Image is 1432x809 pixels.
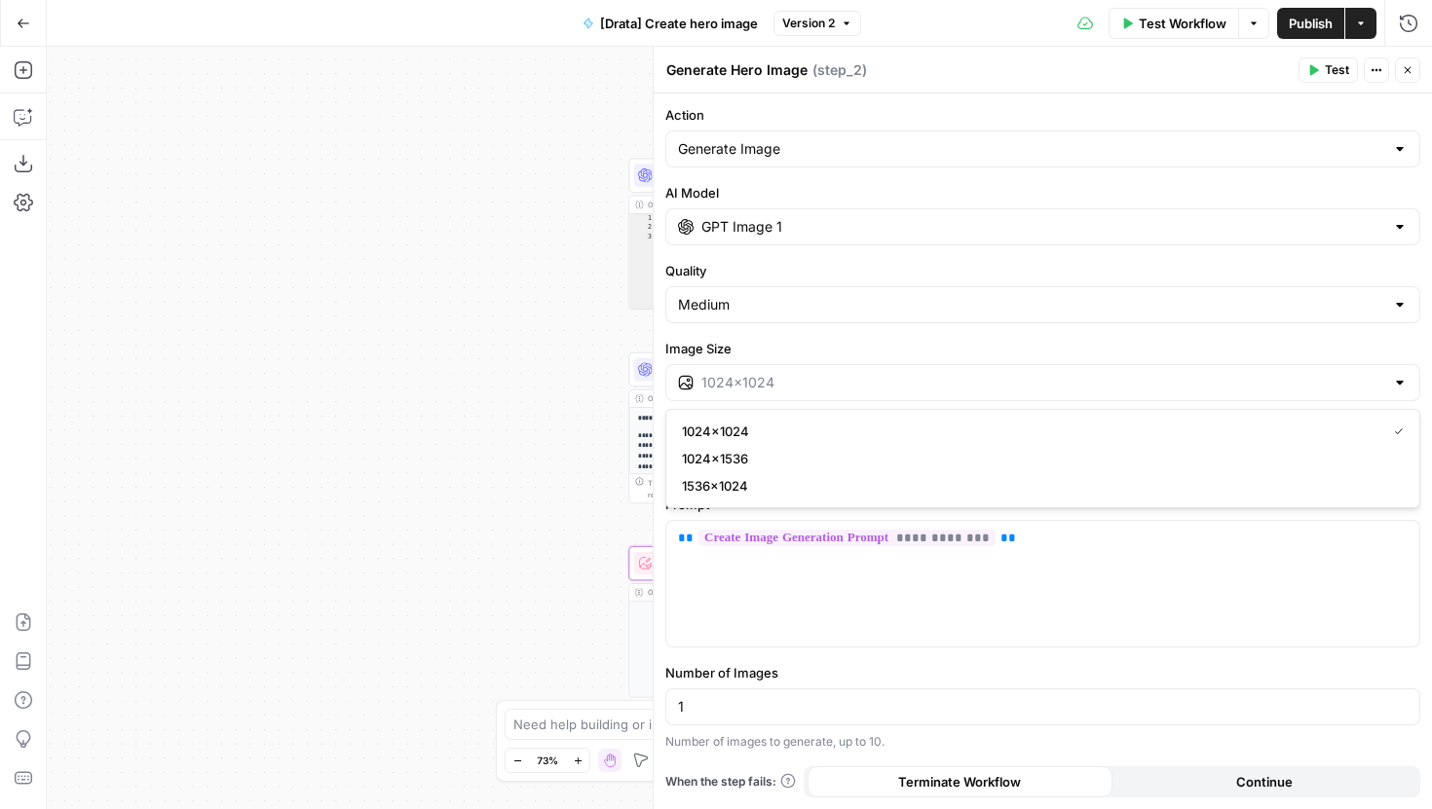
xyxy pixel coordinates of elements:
div: 3 [629,233,660,335]
input: Generate Image [678,139,1384,159]
button: Version 2 [773,11,861,36]
label: Action [665,105,1420,125]
button: [Drata] Create hero image [571,8,770,39]
input: Medium [678,295,1384,314]
span: [Drata] Create hero image [600,14,758,33]
img: image.png [629,602,849,715]
input: 1024×1024 [701,373,1384,392]
button: Test [1299,57,1358,83]
button: Test Workflow [1109,8,1238,39]
textarea: Generate Hero Image [666,60,808,80]
span: 73% [537,753,558,768]
span: 1024×1024 [682,422,1378,441]
span: ( step_2 ) [812,60,867,80]
span: 1536×1024 [682,476,1396,496]
span: Test Workflow [1139,14,1226,33]
button: Publish [1277,8,1344,39]
div: WorkflowSet InputsInputs [628,82,849,116]
span: Version 2 [782,15,835,32]
span: Publish [1289,14,1333,33]
div: 1 [629,214,660,224]
a: When the step fails: [665,773,796,791]
div: LLM · GPT-4.1 NanoParse Image URLsStep 3Output{ "urls":[ "[URL][DOMAIN_NAME] /active_storage/repr... [628,159,849,310]
span: Continue [1236,772,1293,791]
input: Select a model [701,217,1384,237]
label: Number of Images [665,663,1420,682]
span: Test [1325,61,1349,79]
div: Generate Image with AIGenerate Hero ImageStep 2Output [628,546,849,697]
label: AI Model [665,183,1420,202]
span: 1024×1536 [682,449,1396,468]
button: Continue [1112,766,1417,797]
label: Quality [665,261,1420,280]
div: 2 [629,223,660,233]
div: Number of images to generate, up to 10. [665,733,1420,751]
span: Terminate Workflow [898,772,1021,791]
label: Image Size [665,339,1420,358]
